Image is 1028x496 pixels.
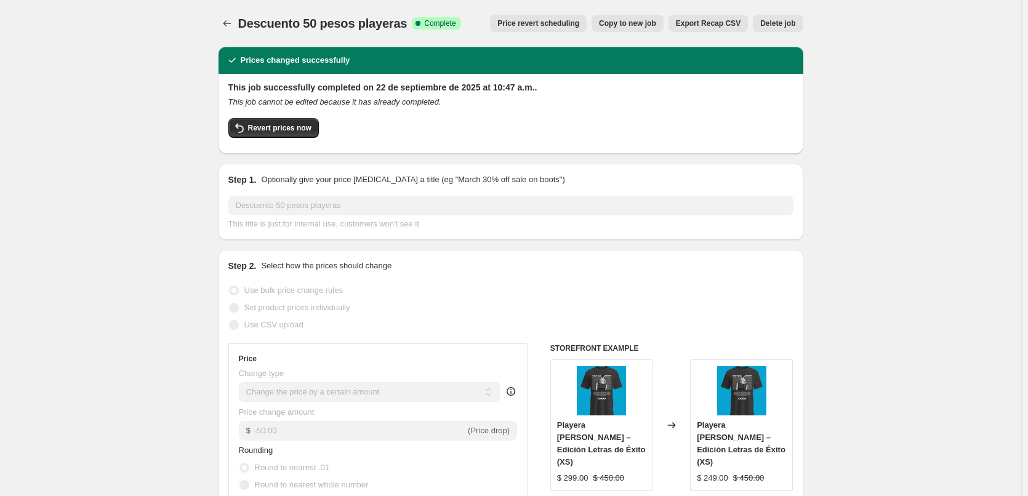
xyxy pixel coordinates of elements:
button: Price revert scheduling [490,15,587,32]
span: Playera [PERSON_NAME] – Edición Letras de Éxito (XS) [557,420,646,466]
span: Use bulk price change rules [244,286,343,295]
i: This job cannot be edited because it has already completed. [228,97,441,106]
strike: $ 450.00 [733,472,765,484]
button: Revert prices now [228,118,319,138]
h2: Prices changed successfully [241,54,350,66]
span: Price change amount [239,407,315,417]
h2: Step 1. [228,174,257,186]
div: help [505,385,517,398]
span: Descuento 50 pesos playeras [238,17,408,30]
h2: This job successfully completed on 22 de septiembre de 2025 at 10:47 a.m.. [228,81,793,94]
span: Playera [PERSON_NAME] – Edición Letras de Éxito (XS) [697,420,785,466]
img: TaylorSwift01_80x.png [577,366,626,415]
span: (Price drop) [468,426,510,435]
input: -10.00 [254,421,465,441]
h2: Step 2. [228,260,257,272]
button: Delete job [753,15,803,32]
div: $ 249.00 [697,472,728,484]
span: $ [246,426,251,435]
span: Price revert scheduling [497,18,579,28]
span: Export Recap CSV [676,18,741,28]
span: Change type [239,369,284,378]
strike: $ 450.00 [593,472,624,484]
button: Copy to new job [592,15,664,32]
span: Delete job [760,18,795,28]
span: Round to nearest whole number [255,480,369,489]
button: Price change jobs [219,15,236,32]
span: Revert prices now [248,123,311,133]
button: Export Recap CSV [669,15,748,32]
h6: STOREFRONT EXAMPLE [550,343,793,353]
img: TaylorSwift01_80x.png [717,366,766,415]
input: 30% off holiday sale [228,196,793,215]
h3: Price [239,354,257,364]
span: Round to nearest .01 [255,463,329,472]
p: Select how the prices should change [261,260,392,272]
p: Optionally give your price [MEDICAL_DATA] a title (eg "March 30% off sale on boots") [261,174,564,186]
span: Rounding [239,446,273,455]
span: This title is just for internal use, customers won't see it [228,219,419,228]
span: Copy to new job [599,18,656,28]
span: Set product prices individually [244,303,350,312]
span: Use CSV upload [244,320,303,329]
span: Complete [424,18,456,28]
div: $ 299.00 [557,472,588,484]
